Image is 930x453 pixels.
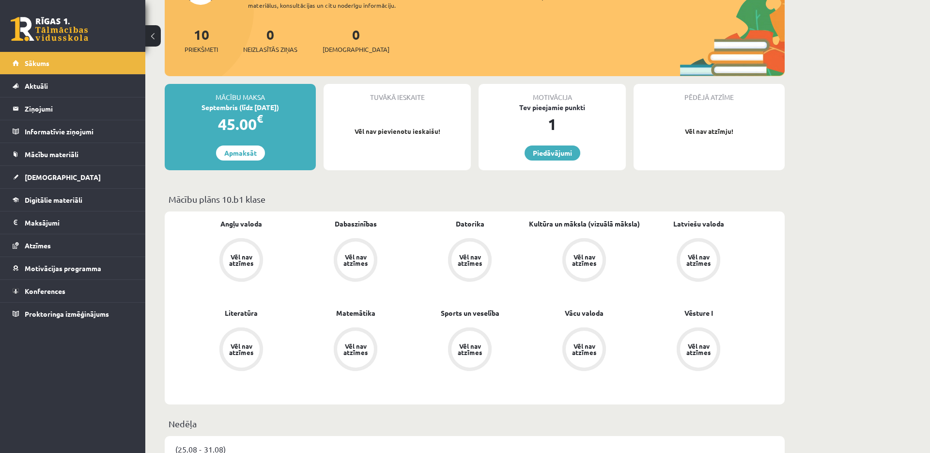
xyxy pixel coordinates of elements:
[25,97,133,120] legend: Ziņojumi
[323,45,389,54] span: [DEMOGRAPHIC_DATA]
[527,238,641,284] a: Vēl nav atzīmes
[685,254,712,266] div: Vēl nav atzīmes
[13,257,133,279] a: Motivācijas programma
[565,308,604,318] a: Vācu valoda
[684,308,713,318] a: Vēsture I
[220,219,262,229] a: Angļu valoda
[441,308,499,318] a: Sports un veselība
[413,238,527,284] a: Vēl nav atzīmes
[323,26,389,54] a: 0[DEMOGRAPHIC_DATA]
[243,26,297,54] a: 0Neizlasītās ziņas
[25,195,82,204] span: Digitālie materiāli
[13,143,133,165] a: Mācību materiāli
[456,219,484,229] a: Datorika
[13,97,133,120] a: Ziņojumi
[25,264,101,273] span: Motivācijas programma
[298,327,413,373] a: Vēl nav atzīmes
[529,219,640,229] a: Kultūra un māksla (vizuālā māksla)
[25,241,51,250] span: Atzīmes
[257,112,263,126] span: €
[479,84,626,102] div: Motivācija
[342,254,369,266] div: Vēl nav atzīmes
[335,219,377,229] a: Dabaszinības
[571,254,598,266] div: Vēl nav atzīmes
[169,417,781,430] p: Nedēļa
[527,327,641,373] a: Vēl nav atzīmes
[324,84,471,102] div: Tuvākā ieskaite
[634,84,785,102] div: Pēdējā atzīme
[638,127,780,136] p: Vēl nav atzīmju!
[243,45,297,54] span: Neizlasītās ziņas
[165,84,316,102] div: Mācību maksa
[185,45,218,54] span: Priekšmeti
[525,146,580,161] a: Piedāvājumi
[169,193,781,206] p: Mācību plāns 10.b1 klase
[228,343,255,356] div: Vēl nav atzīmes
[25,287,65,295] span: Konferences
[13,120,133,143] a: Informatīvie ziņojumi
[456,254,483,266] div: Vēl nav atzīmes
[25,81,48,90] span: Aktuāli
[25,173,101,181] span: [DEMOGRAPHIC_DATA]
[25,59,49,67] span: Sākums
[13,75,133,97] a: Aktuāli
[25,120,133,143] legend: Informatīvie ziņojumi
[13,211,133,234] a: Maksājumi
[184,238,298,284] a: Vēl nav atzīmes
[25,211,133,234] legend: Maksājumi
[216,146,265,161] a: Apmaksāt
[298,238,413,284] a: Vēl nav atzīmes
[184,327,298,373] a: Vēl nav atzīmes
[185,26,218,54] a: 10Priekšmeti
[25,309,109,318] span: Proktoringa izmēģinājums
[342,343,369,356] div: Vēl nav atzīmes
[479,102,626,113] div: Tev pieejamie punkti
[13,303,133,325] a: Proktoringa izmēģinājums
[456,343,483,356] div: Vēl nav atzīmes
[641,238,756,284] a: Vēl nav atzīmes
[641,327,756,373] a: Vēl nav atzīmes
[685,343,712,356] div: Vēl nav atzīmes
[328,127,466,136] p: Vēl nav pievienotu ieskaišu!
[25,150,78,159] span: Mācību materiāli
[673,219,724,229] a: Latviešu valoda
[165,113,316,136] div: 45.00
[11,17,88,41] a: Rīgas 1. Tālmācības vidusskola
[13,166,133,188] a: [DEMOGRAPHIC_DATA]
[13,189,133,211] a: Digitālie materiāli
[479,113,626,136] div: 1
[13,52,133,74] a: Sākums
[413,327,527,373] a: Vēl nav atzīmes
[165,102,316,113] div: Septembris (līdz [DATE])
[13,234,133,257] a: Atzīmes
[228,254,255,266] div: Vēl nav atzīmes
[571,343,598,356] div: Vēl nav atzīmes
[225,308,258,318] a: Literatūra
[336,308,375,318] a: Matemātika
[13,280,133,302] a: Konferences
